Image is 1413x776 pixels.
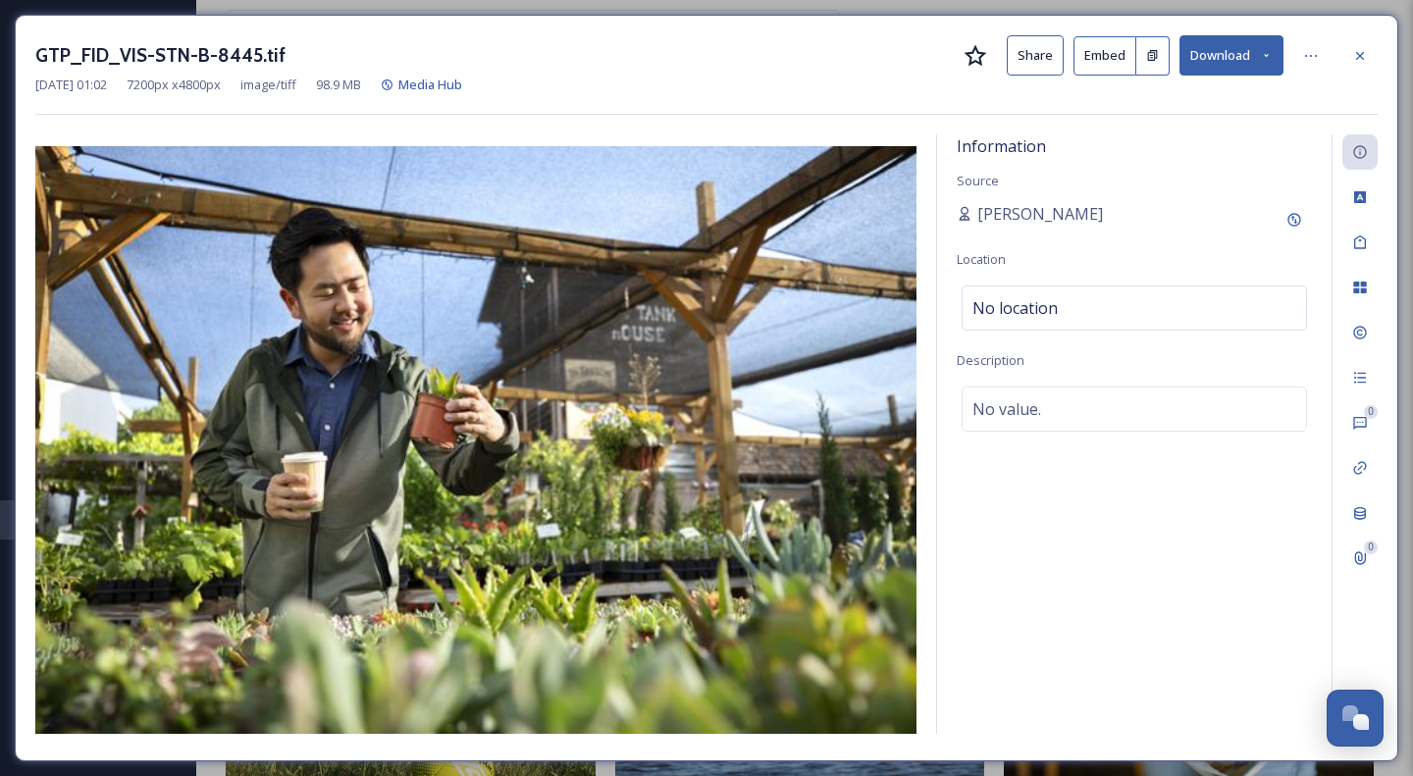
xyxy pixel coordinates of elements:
[957,250,1006,268] span: Location
[35,41,286,70] h3: GTP_FID_VIS-STN-B-8445.tif
[240,76,296,94] span: image/tiff
[127,76,221,94] span: 7200 px x 4800 px
[977,202,1103,226] span: [PERSON_NAME]
[1364,405,1378,419] div: 0
[1364,541,1378,554] div: 0
[957,351,1024,369] span: Description
[972,296,1058,320] span: No location
[1327,690,1384,747] button: Open Chat
[1179,35,1283,76] button: Download
[35,146,916,734] img: GTP_FID_VIS-STN-B-8445.tif
[957,172,999,189] span: Source
[972,397,1041,421] span: No value.
[316,76,361,94] span: 98.9 MB
[35,76,107,94] span: [DATE] 01:02
[957,135,1046,157] span: Information
[398,76,462,93] span: Media Hub
[1007,35,1064,76] button: Share
[1073,36,1136,76] button: Embed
